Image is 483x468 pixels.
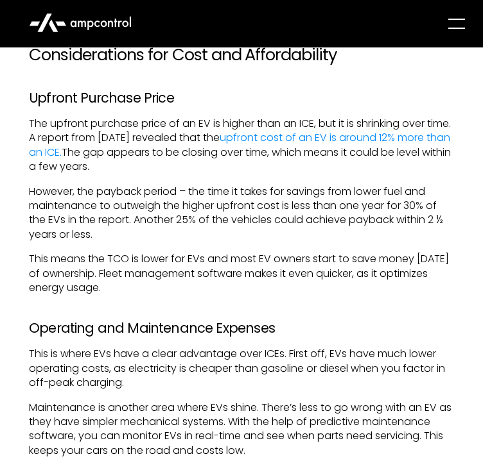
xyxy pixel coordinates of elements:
[29,90,454,106] h3: Upfront Purchase Price
[29,45,454,65] h2: Considerations for Cost and Affordability
[29,321,454,337] h3: Operating and Maintenance Expenses
[29,117,454,174] p: The upfront purchase price of an EV is higher than an ICE, but it is shrinking over time. A repor...
[29,401,454,458] p: Maintenance is another area where EVs shine. There’s less to go wrong with an EV as they have sim...
[434,6,475,42] div: menu
[29,130,450,159] a: upfront cost of an EV is around 12% more than an ICE.
[29,347,454,390] p: This is where EVs have a clear advantage over ICEs. First off, EVs have much lower operating cost...
[29,185,454,242] p: However, the payback period – the time it takes for savings from lower fuel and maintenance to ou...
[29,252,454,295] p: This means the TCO is lower for EVs and most EV owners start to save money [DATE] of ownership. F...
